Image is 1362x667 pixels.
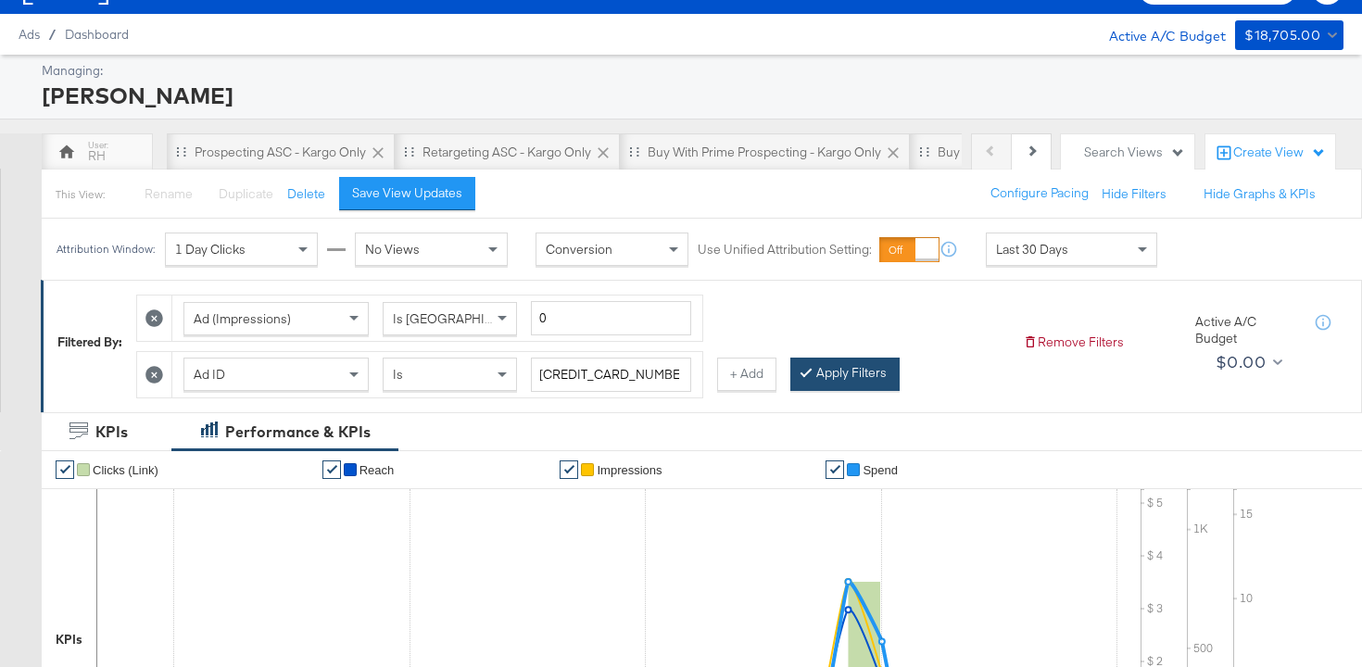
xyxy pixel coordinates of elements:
div: Drag to reorder tab [629,146,639,157]
div: Create View [1233,144,1326,162]
a: Dashboard [65,27,129,42]
div: Save View Updates [352,184,462,202]
div: KPIs [95,422,128,443]
span: Clicks (Link) [93,463,158,477]
div: Managing: [42,62,1339,80]
span: Reach [359,463,395,477]
span: Last 30 Days [996,241,1068,258]
span: Is [GEOGRAPHIC_DATA] [393,310,535,327]
div: Search Views [1084,144,1185,161]
a: ✔ [560,460,578,479]
div: [PERSON_NAME] [42,80,1339,111]
button: + Add [717,358,776,391]
button: Hide Graphs & KPIs [1204,185,1316,203]
span: No Views [365,241,420,258]
span: Spend [863,463,898,477]
div: This View: [56,187,105,202]
div: $0.00 [1216,348,1266,376]
div: KPIs [56,631,82,648]
div: Retargeting ASC - Kargo only [422,144,591,161]
a: ✔ [826,460,844,479]
button: Save View Updates [339,177,475,210]
div: Filtered By: [57,333,122,351]
button: $0.00 [1208,347,1287,377]
div: Performance & KPIs [225,422,371,443]
button: Remove Filters [1023,333,1124,351]
span: Impressions [597,463,662,477]
span: Duplicate [219,185,273,202]
button: Configure Pacing [977,177,1102,210]
button: Apply Filters [790,358,900,391]
span: Ad ID [194,366,225,383]
div: Drag to reorder tab [919,146,929,157]
button: Hide Filters [1102,185,1167,203]
div: $18,705.00 [1244,24,1320,47]
div: Drag to reorder tab [404,146,414,157]
span: Is [393,366,403,383]
label: Use Unified Attribution Setting: [698,241,872,258]
div: Active A/C Budget [1195,313,1297,347]
div: Attribution Window: [56,243,156,256]
span: Ad (Impressions) [194,310,291,327]
button: $18,705.00 [1235,20,1343,50]
span: Conversion [546,241,612,258]
span: Rename [145,185,193,202]
input: Enter a number [531,301,691,335]
div: Prospecting ASC - Kargo only [195,144,366,161]
a: ✔ [56,460,74,479]
span: 1 Day Clicks [175,241,246,258]
span: Ads [19,27,40,42]
input: Enter a search term [531,358,691,392]
button: Delete [287,185,325,203]
div: Buy with Prime Retargeting - Kargo only [938,144,1168,161]
div: RH [88,147,106,165]
a: ✔ [322,460,341,479]
div: Buy with Prime Prospecting - Kargo only [648,144,881,161]
div: Active A/C Budget [1090,20,1226,48]
div: Drag to reorder tab [176,146,186,157]
span: / [40,27,65,42]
